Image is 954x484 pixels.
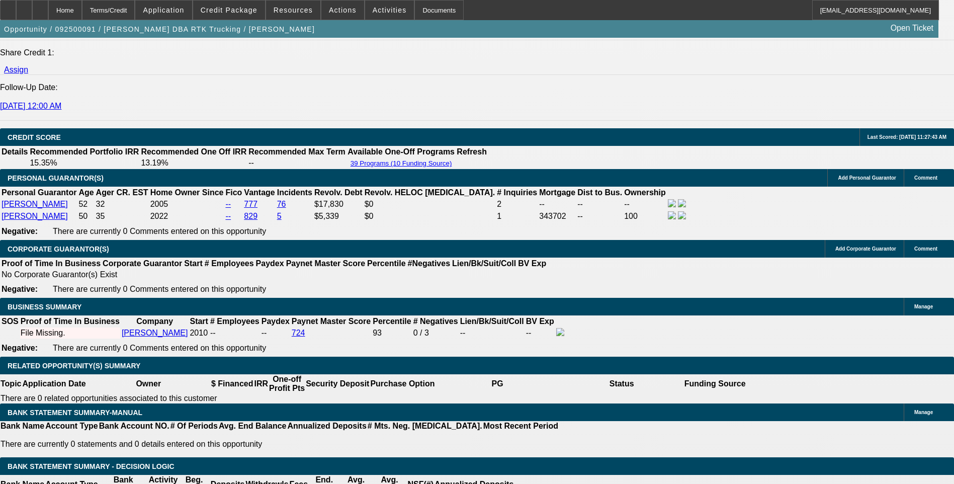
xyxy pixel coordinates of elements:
[4,65,28,74] a: Assign
[577,188,622,197] b: Dist to Bus.
[365,1,414,20] button: Activities
[364,211,496,222] td: $0
[624,211,666,222] td: 100
[367,421,483,431] th: # Mts. Neg. [MEDICAL_DATA].
[287,421,367,431] th: Annualized Deposits
[497,188,537,197] b: # Inquiries
[266,1,320,20] button: Resources
[193,1,265,20] button: Credit Package
[99,421,170,431] th: Bank Account NO.
[8,245,109,253] span: CORPORATE GUARANTOR(S)
[29,158,139,168] td: 15.35%
[211,374,254,393] th: $ Financed
[8,462,175,470] span: Bank Statement Summary - Decision Logic
[314,199,363,210] td: $17,830
[1,259,101,269] th: Proof of Time In Business
[140,158,247,168] td: 13.19%
[348,159,455,168] button: 39 Programs (10 Funding Source)
[96,199,149,210] td: 32
[29,147,139,157] th: Recommended Portfolio IRR
[53,344,266,352] span: There are currently 0 Comments entered on this opportunity
[456,147,487,157] th: Refresh
[684,374,746,393] th: Funding Source
[8,133,61,141] span: CREDIT SCORE
[244,212,257,220] a: 829
[103,259,182,268] b: Corporate Guarantor
[78,211,94,222] td: 50
[277,212,282,220] a: 5
[45,421,99,431] th: Account Type
[244,188,275,197] b: Vantage
[678,211,686,219] img: linkedin-icon.png
[835,246,896,252] span: Add Corporate Guarantor
[668,211,676,219] img: facebook-icon.png
[225,212,231,220] a: --
[539,188,575,197] b: Mortgage
[135,1,192,20] button: Application
[4,25,315,33] span: Opportunity / 092500091 / [PERSON_NAME] DBA RTK Trucking / [PERSON_NAME]
[22,374,86,393] th: Application Date
[8,303,81,311] span: BUSINESS SUMMARY
[277,188,312,197] b: Incidents
[218,421,287,431] th: Avg. End Balance
[244,200,257,208] a: 777
[413,317,458,326] b: # Negatives
[365,188,495,197] b: Revolv. HELOC [MEDICAL_DATA].
[914,175,937,181] span: Comment
[560,374,684,393] th: Status
[253,374,269,393] th: IRR
[170,421,218,431] th: # Of Periods
[668,199,676,207] img: facebook-icon.png
[526,317,554,326] b: BV Exp
[201,6,257,14] span: Credit Package
[225,200,231,208] a: --
[367,259,405,268] b: Percentile
[150,188,224,197] b: Home Owner Since
[678,199,686,207] img: linkedin-icon.png
[496,211,538,222] td: 1
[190,317,208,326] b: Start
[370,374,435,393] th: Purchase Option
[96,188,148,197] b: Ager CR. EST
[518,259,546,268] b: BV Exp
[496,199,538,210] td: 2
[184,259,202,268] b: Start
[2,285,38,293] b: Negative:
[210,317,259,326] b: # Employees
[122,329,188,337] a: [PERSON_NAME]
[248,147,346,157] th: Recommended Max Term
[150,212,168,220] span: 2022
[189,328,208,339] td: 2010
[286,259,365,268] b: Paynet Master Score
[248,158,346,168] td: --
[8,362,140,370] span: RELATED OPPORTUNITY(S) SUMMARY
[539,199,576,210] td: --
[577,199,623,210] td: --
[526,328,555,339] td: --
[1,147,28,157] th: Details
[225,188,242,197] b: Fico
[413,329,458,338] div: 0 / 3
[8,174,104,182] span: PERSONAL GUARANTOR(S)
[373,329,411,338] div: 93
[460,317,524,326] b: Lien/Bk/Suit/Coll
[539,211,576,222] td: 343702
[53,285,266,293] span: There are currently 0 Comments entered on this opportunity
[21,329,120,338] div: File Missing.
[2,188,76,197] b: Personal Guarantor
[86,374,211,393] th: Owner
[373,317,411,326] b: Percentile
[624,199,666,210] td: --
[321,1,364,20] button: Actions
[292,329,305,337] a: 724
[1,270,551,280] td: No Corporate Guarantor(s) Exist
[2,200,68,208] a: [PERSON_NAME]
[292,317,371,326] b: Paynet Master Score
[868,134,946,140] span: Last Scored: [DATE] 11:27:43 AM
[262,317,290,326] b: Paydex
[624,188,666,197] b: Ownership
[277,200,286,208] a: 76
[96,211,149,222] td: 35
[314,211,363,222] td: $5,339
[556,328,564,336] img: facebook-icon.png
